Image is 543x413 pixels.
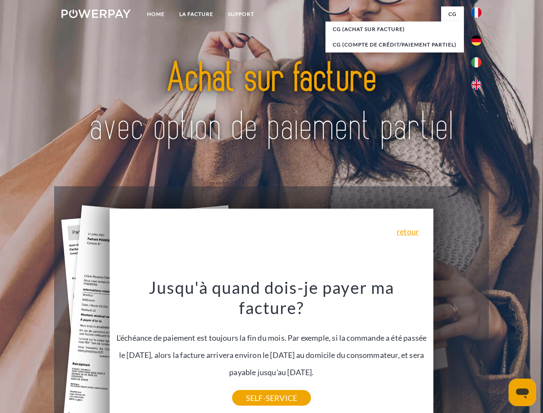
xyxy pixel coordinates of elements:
[82,41,461,165] img: title-powerpay_fr.svg
[471,35,482,46] img: de
[509,379,536,406] iframe: Bouton de lancement de la fenêtre de messagerie
[172,6,221,22] a: LA FACTURE
[221,6,261,22] a: Support
[140,6,172,22] a: Home
[325,37,464,52] a: CG (Compte de crédit/paiement partiel)
[115,277,429,318] h3: Jusqu'à quand dois-je payer ma facture?
[471,57,482,68] img: it
[397,228,419,235] a: retour
[471,80,482,90] img: en
[325,22,464,37] a: CG (achat sur facture)
[61,9,131,18] img: logo-powerpay-white.svg
[441,6,464,22] a: CG
[471,7,482,18] img: fr
[232,390,311,406] a: SELF-SERVICE
[115,277,429,398] div: L'échéance de paiement est toujours la fin du mois. Par exemple, si la commande a été passée le [...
